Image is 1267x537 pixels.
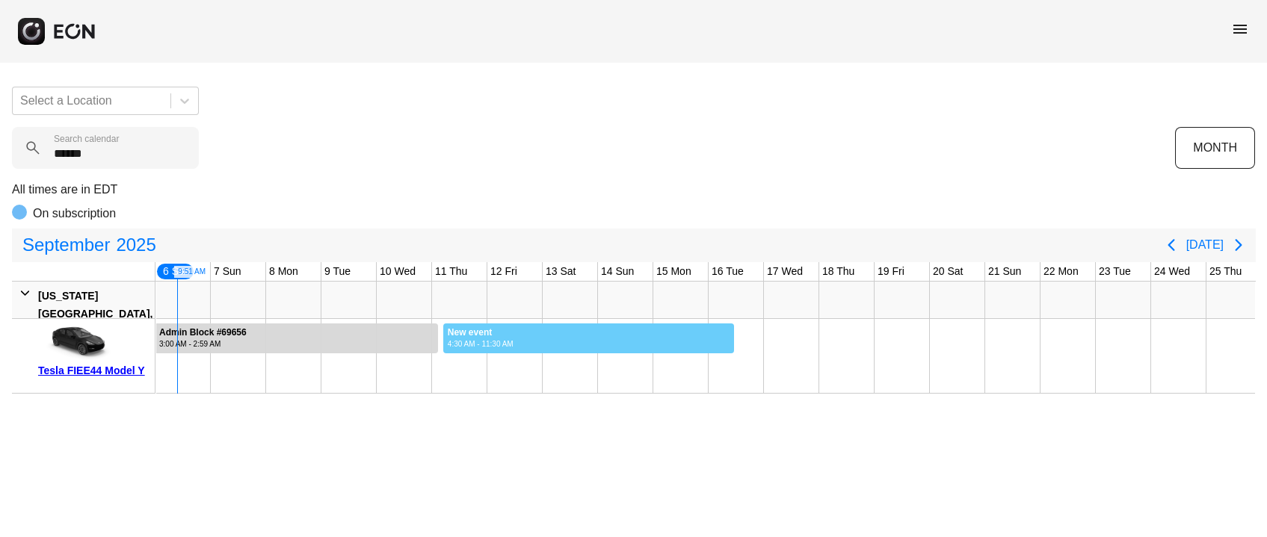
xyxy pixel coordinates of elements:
[764,262,806,281] div: 17 Wed
[1041,262,1082,281] div: 22 Mon
[1156,230,1186,260] button: Previous page
[33,205,116,223] p: On subscription
[1186,232,1224,258] button: [DATE]
[38,287,152,341] div: [US_STATE][GEOGRAPHIC_DATA], [GEOGRAPHIC_DATA]
[487,262,520,281] div: 12 Fri
[985,262,1024,281] div: 21 Sun
[13,230,165,260] button: September2025
[155,262,195,281] div: 6 Sat
[12,181,1255,199] p: All times are in EDT
[598,262,637,281] div: 14 Sun
[266,262,301,281] div: 8 Mon
[1231,20,1249,38] span: menu
[113,230,158,260] span: 2025
[19,230,113,260] span: September
[819,262,857,281] div: 18 Thu
[1224,230,1254,260] button: Next page
[875,262,907,281] div: 19 Fri
[211,262,244,281] div: 7 Sun
[653,262,694,281] div: 15 Mon
[377,262,419,281] div: 10 Wed
[38,324,113,361] img: car
[930,262,966,281] div: 20 Sat
[321,262,354,281] div: 9 Tue
[1151,262,1193,281] div: 24 Wed
[1206,262,1245,281] div: 25 Thu
[709,262,747,281] div: 16 Tue
[38,361,149,379] div: Tesla FIEE44 Model Y
[543,262,579,281] div: 13 Sat
[1096,262,1134,281] div: 23 Tue
[1175,127,1255,169] button: MONTH
[54,133,119,145] label: Search calendar
[432,262,470,281] div: 11 Thu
